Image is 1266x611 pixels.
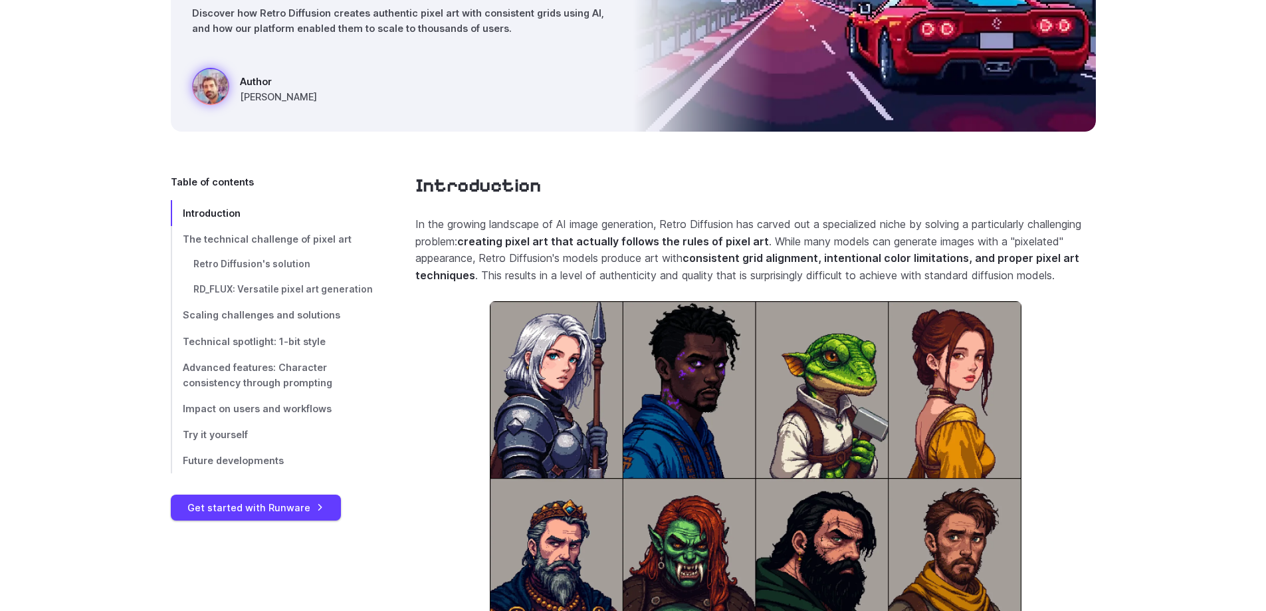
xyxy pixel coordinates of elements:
[171,277,373,303] a: RD_FLUX: Versatile pixel art generation
[171,422,373,447] a: Try it yourself
[171,495,341,521] a: Get started with Runware
[415,216,1096,284] p: In the growing landscape of AI image generation, Retro Diffusion has carved out a specialized nic...
[183,403,332,414] span: Impact on users and workflows
[171,174,254,189] span: Table of contents
[192,68,317,110] a: a red sports car on a futuristic highway with a sunset and city skyline in the background, styled...
[192,5,612,36] p: Discover how Retro Diffusion creates authentic pixel art with consistent grids using AI, and how ...
[415,251,1079,282] strong: consistent grid alignment, intentional color limitations, and proper pixel art techniques
[240,89,317,104] span: [PERSON_NAME]
[171,396,373,422] a: Impact on users and workflows
[457,235,769,248] strong: creating pixel art that actually follows the rules of pixel art
[171,328,373,354] a: Technical spotlight: 1-bit style
[171,226,373,252] a: The technical challenge of pixel art
[183,309,340,320] span: Scaling challenges and solutions
[171,200,373,226] a: Introduction
[183,336,326,347] span: Technical spotlight: 1-bit style
[171,302,373,328] a: Scaling challenges and solutions
[193,284,373,295] span: RD_FLUX: Versatile pixel art generation
[240,74,317,89] span: Author
[171,447,373,473] a: Future developments
[183,207,241,219] span: Introduction
[193,259,310,269] span: Retro Diffusion's solution
[415,174,541,197] a: Introduction
[183,455,284,466] span: Future developments
[171,354,373,396] a: Advanced features: Character consistency through prompting
[183,429,248,440] span: Try it yourself
[171,252,373,277] a: Retro Diffusion's solution
[183,362,332,388] span: Advanced features: Character consistency through prompting
[183,233,352,245] span: The technical challenge of pixel art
